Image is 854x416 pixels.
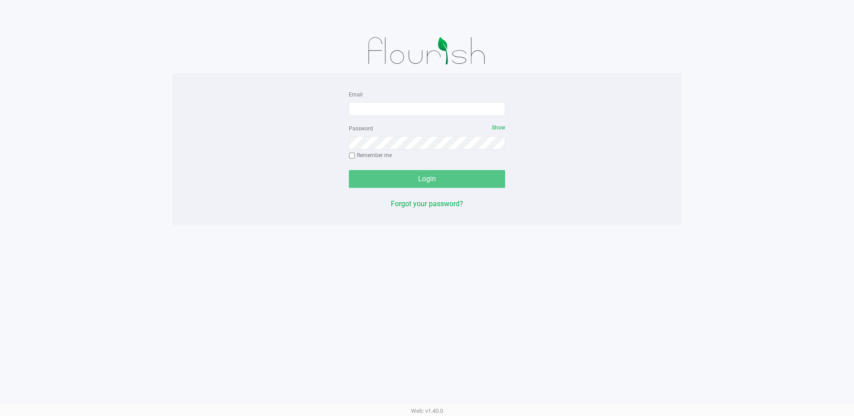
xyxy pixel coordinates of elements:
[349,153,355,159] input: Remember me
[391,199,463,209] button: Forgot your password?
[349,125,373,133] label: Password
[492,125,505,131] span: Show
[349,91,363,99] label: Email
[349,151,392,159] label: Remember me
[411,408,443,414] span: Web: v1.40.0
